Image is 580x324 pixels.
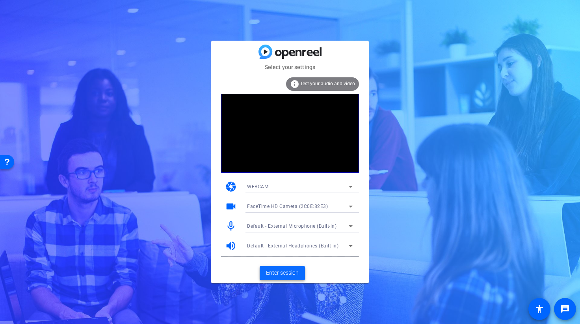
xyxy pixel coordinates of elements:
[247,204,328,209] span: FaceTime HD Camera (2C0E:82E3)
[225,220,237,232] mat-icon: mic_none
[225,240,237,252] mat-icon: volume_up
[225,200,237,212] mat-icon: videocam
[225,181,237,193] mat-icon: camera
[247,243,338,249] span: Default - External Headphones (Built-in)
[560,304,570,314] mat-icon: message
[247,223,336,229] span: Default - External Microphone (Built-in)
[258,45,322,58] img: blue-gradient.svg
[290,79,299,89] mat-icon: info
[266,269,299,277] span: Enter session
[211,63,369,71] mat-card-subtitle: Select your settings
[535,304,544,314] mat-icon: accessibility
[247,184,268,189] span: WEBCAM
[260,266,305,280] button: Enter session
[300,81,355,86] span: Test your audio and video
